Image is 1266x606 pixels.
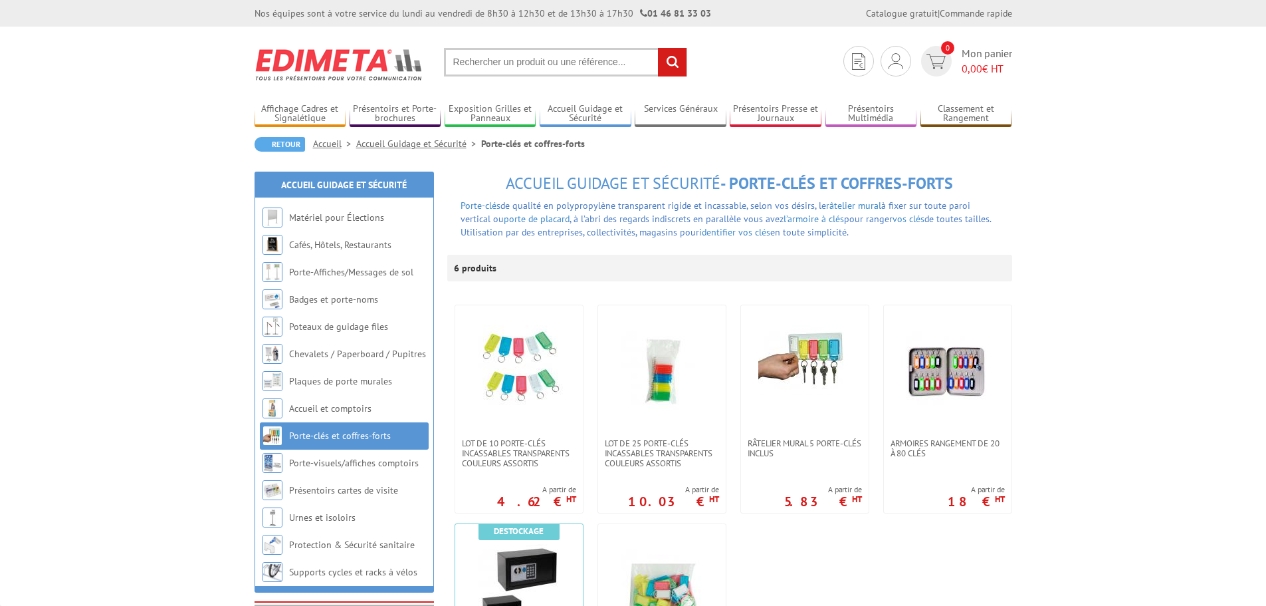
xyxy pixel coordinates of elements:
a: Porte-clés [461,200,500,212]
a: râtelier mural [826,200,881,212]
a: l’armoire à clés [784,213,844,225]
a: Lot de 25 porte-clés incassables transparents couleurs assortis [598,438,726,468]
a: Chevalets / Paperboard / Pupitres [289,348,426,360]
span: Lot de 10 porte-clés incassables transparents couleurs assortis [462,438,576,468]
span: Mon panier [962,46,1012,76]
a: Porte-clés et coffres-forts [289,430,391,442]
img: Protection & Sécurité sanitaire [263,535,282,555]
a: Supports cycles et racks à vélos [289,566,417,578]
a: Classement et Rangement [920,103,1012,125]
span: A partir de [497,484,576,495]
a: Armoires rangement de 20 à 80 clés [884,438,1011,458]
input: rechercher [658,48,686,76]
a: Commande rapide [940,7,1012,19]
img: Porte-Affiches/Messages de sol [263,262,282,282]
span: A partir de [784,484,862,495]
a: Protection & Sécurité sanitaire [289,539,415,551]
a: Poteaux de guidage files [289,321,388,333]
img: Porte-clés et coffres-forts [263,426,282,446]
a: Affichage Cadres et Signalétique [255,103,346,125]
a: Exposition Grilles et Panneaux [445,103,536,125]
img: Urnes et isoloirs [263,508,282,528]
p: 4.62 € [497,498,576,506]
span: Armoires rangement de 20 à 80 clés [891,438,1005,458]
a: Accueil Guidage et Sécurité [281,179,407,191]
img: Badges et porte-noms [263,289,282,309]
img: Accueil et comptoirs [263,398,282,418]
img: Lot de 10 porte-clés incassables transparents couleurs assortis [473,325,566,418]
a: identifier vos clés [699,226,770,238]
span: € HT [962,61,1012,76]
p: 5.83 € [784,498,862,506]
img: Armoires rangement de 20 à 80 clés [901,325,994,418]
img: Matériel pour Élections [263,208,282,227]
span: 0 [941,41,954,55]
b: Destockage [494,526,544,537]
a: Porte-Affiches/Messages de sol [289,266,413,278]
span: Lot de 25 porte-clés incassables transparents couleurs assortis [605,438,719,468]
a: devis rapide 0 Mon panier 0,00€ HT [918,46,1012,76]
img: Porte-visuels/affiches comptoirs [263,453,282,473]
span: pour ranger de toutes tailles. Utilisation par des entreprises, collectivités, magasins pour en t... [461,213,991,238]
img: Supports cycles et racks à vélos [263,562,282,582]
img: Edimeta [255,40,424,89]
span: 0,00 [962,62,982,75]
img: devis rapide [852,53,865,70]
a: vos clés [893,213,924,225]
img: Poteaux de guidage files [263,317,282,337]
a: Présentoirs cartes de visite [289,484,398,496]
p: 18 € [948,498,1005,506]
a: Retour [255,137,305,152]
a: Cafés, Hôtels, Restaurants [289,239,391,251]
a: Urnes et isoloirs [289,512,356,524]
a: Présentoirs et Porte-brochures [350,103,441,125]
span: A partir de [628,484,719,495]
li: Porte-clés et coffres-forts [481,137,585,150]
div: Nos équipes sont à votre service du lundi au vendredi de 8h30 à 12h30 et de 13h30 à 17h30 [255,7,711,20]
a: Matériel pour Élections [289,212,384,224]
img: Cafés, Hôtels, Restaurants [263,235,282,255]
a: Accueil Guidage et Sécurité [540,103,631,125]
span: Râtelier mural 5 porte-clés inclus [748,438,862,458]
a: Râtelier mural 5 porte-clés inclus [741,438,869,458]
h1: - Porte-clés et coffres-forts [447,175,1012,192]
img: Plaques de porte murales [263,371,282,391]
img: Chevalets / Paperboard / Pupitres [263,344,282,364]
input: Rechercher un produit ou une référence... [444,48,687,76]
sup: HT [852,494,862,505]
a: Lot de 10 porte-clés incassables transparents couleurs assortis [455,438,583,468]
a: Accueil Guidage et Sécurité [356,138,481,150]
img: Râtelier mural 5 porte-clés inclus [758,325,851,395]
img: Lot de 25 porte-clés incassables transparents couleurs assortis [615,325,708,418]
a: Présentoirs Presse et Journaux [730,103,821,125]
img: devis rapide [889,53,903,69]
a: porte de placard [504,213,570,225]
sup: HT [995,494,1005,505]
p: 10.03 € [628,498,719,506]
span: A partir de [948,484,1005,495]
a: Badges et porte-noms [289,293,378,305]
div: | [866,7,1012,20]
strong: 01 46 81 33 03 [640,7,711,19]
sup: HT [709,494,719,505]
a: Accueil et comptoirs [289,402,371,414]
a: Catalogue gratuit [866,7,938,19]
p: 6 produits [454,255,504,281]
a: Services Généraux [635,103,726,125]
a: Présentoirs Multimédia [825,103,917,125]
span: Accueil Guidage et Sécurité [506,173,720,194]
img: devis rapide [926,54,946,69]
a: Porte-visuels/affiches comptoirs [289,457,419,469]
a: Accueil [313,138,356,150]
a: Plaques de porte murales [289,375,392,387]
span: de qualité en polypropylène transparent rigide et incassable, selon vos désirs, le à fixer sur to... [461,200,970,225]
sup: HT [566,494,576,505]
img: Présentoirs cartes de visite [263,480,282,500]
